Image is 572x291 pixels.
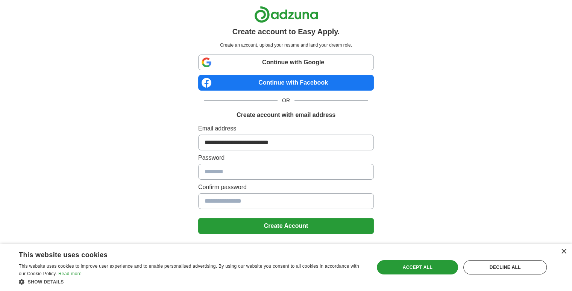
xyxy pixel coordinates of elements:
div: Show details [19,278,364,285]
a: Continue with Facebook [198,75,374,91]
a: Read more, opens a new window [58,271,82,276]
span: Show details [28,279,64,285]
h1: Create account to Easy Apply. [232,26,340,37]
p: Create an account, upload your resume and land your dream role. [200,42,372,48]
div: Decline all [463,260,547,274]
span: OR [278,97,294,105]
span: This website uses cookies to improve user experience and to enable personalised advertising. By u... [19,264,359,276]
label: Password [198,153,374,162]
div: Close [561,249,566,255]
div: This website uses cookies [19,248,345,259]
img: Adzuna logo [254,6,318,23]
button: Create Account [198,218,374,234]
label: Confirm password [198,183,374,192]
a: Continue with Google [198,55,374,70]
label: Email address [198,124,374,133]
h1: Create account with email address [237,111,335,120]
div: Accept all [377,260,458,274]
